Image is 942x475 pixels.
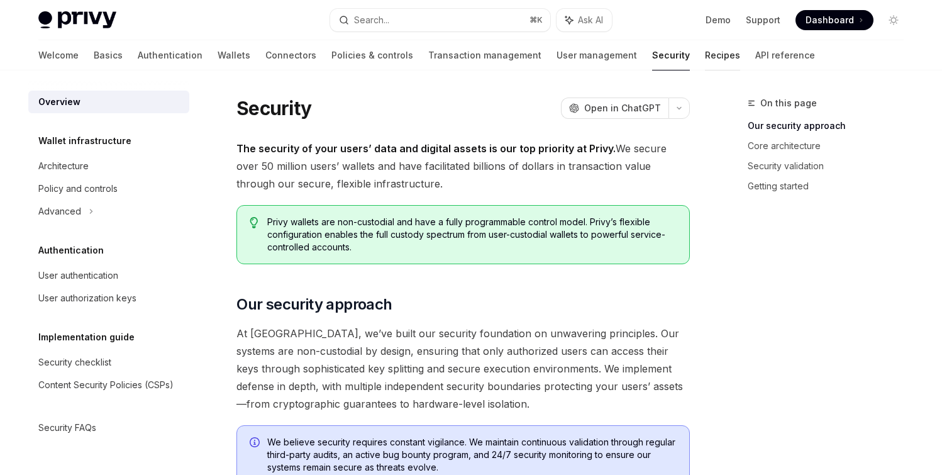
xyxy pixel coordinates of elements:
div: Security checklist [38,355,111,370]
a: Dashboard [795,10,873,30]
svg: Tip [250,217,258,228]
a: Transaction management [428,40,541,70]
a: User authorization keys [28,287,189,310]
a: Our security approach [748,116,914,136]
a: Security [652,40,690,70]
strong: The security of your users’ data and digital assets is our top priority at Privy. [236,142,616,155]
img: light logo [38,11,116,29]
a: User authentication [28,264,189,287]
div: Search... [354,13,389,28]
a: User management [557,40,637,70]
a: API reference [755,40,815,70]
button: Ask AI [557,9,612,31]
div: Content Security Policies (CSPs) [38,377,174,393]
span: We believe security requires constant vigilance. We maintain continuous validation through regula... [267,436,677,474]
a: Support [746,14,780,26]
span: ⌘ K [529,15,543,25]
div: Security FAQs [38,420,96,435]
a: Demo [706,14,731,26]
button: Toggle dark mode [884,10,904,30]
h5: Authentication [38,243,104,258]
svg: Info [250,437,262,450]
span: Open in ChatGPT [584,102,661,115]
span: We secure over 50 million users’ wallets and have facilitated billions of dollars in transaction ... [236,140,690,193]
a: Policies & controls [331,40,413,70]
a: Welcome [38,40,79,70]
a: Security checklist [28,351,189,374]
a: Recipes [705,40,740,70]
a: Security FAQs [28,416,189,439]
h5: Implementation guide [38,330,135,345]
div: Advanced [38,204,81,219]
span: Our security approach [236,294,392,315]
div: User authentication [38,268,118,283]
button: Search...⌘K [330,9,550,31]
div: Architecture [38,159,89,174]
a: Authentication [138,40,202,70]
span: Privy wallets are non-custodial and have a fully programmable control model. Privy’s flexible con... [267,216,677,254]
div: Overview [38,94,80,109]
a: Architecture [28,155,189,177]
a: Wallets [218,40,250,70]
span: Ask AI [578,14,603,26]
div: User authorization keys [38,291,136,306]
span: Dashboard [806,14,854,26]
h5: Wallet infrastructure [38,133,131,148]
a: Policy and controls [28,177,189,200]
a: Basics [94,40,123,70]
button: Open in ChatGPT [561,98,668,119]
div: Policy and controls [38,181,118,196]
a: Overview [28,91,189,113]
a: Core architecture [748,136,914,156]
a: Getting started [748,176,914,196]
span: On this page [760,96,817,111]
span: At [GEOGRAPHIC_DATA], we’ve built our security foundation on unwavering principles. Our systems a... [236,325,690,413]
a: Connectors [265,40,316,70]
a: Security validation [748,156,914,176]
h1: Security [236,97,311,120]
a: Content Security Policies (CSPs) [28,374,189,396]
